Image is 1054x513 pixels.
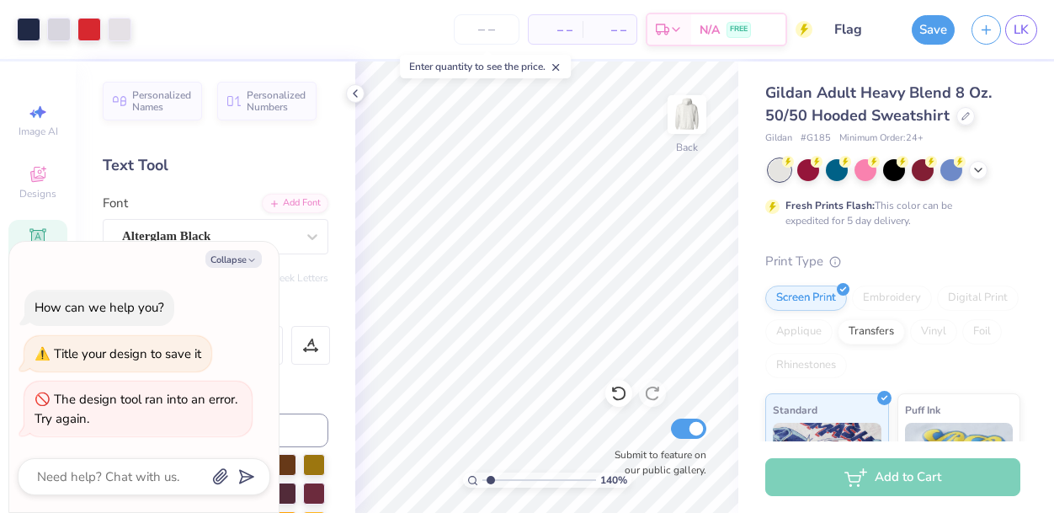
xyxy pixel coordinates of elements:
[700,21,720,39] span: N/A
[103,194,128,213] label: Font
[785,198,993,228] div: This color can be expedited for 5 day delivery.
[454,14,519,45] input: – –
[765,131,792,146] span: Gildan
[838,319,905,345] div: Transfers
[35,299,164,316] div: How can we help you?
[670,98,704,131] img: Back
[905,401,940,419] span: Puff Ink
[605,447,706,478] label: Submit to feature on our public gallery.
[262,194,328,213] div: Add Font
[54,345,201,362] div: Title your design to save it
[600,473,627,488] span: 140 %
[821,13,903,46] input: Untitled Design
[839,131,924,146] span: Minimum Order: 24 +
[1014,20,1029,40] span: LK
[905,423,1014,507] img: Puff Ink
[801,131,831,146] span: # G185
[765,286,847,311] div: Screen Print
[19,187,56,200] span: Designs
[910,319,957,345] div: Vinyl
[730,24,748,35] span: FREE
[35,391,237,427] div: The design tool ran into an error. Try again.
[937,286,1019,311] div: Digital Print
[1005,15,1037,45] a: LK
[773,423,881,507] img: Standard
[912,15,955,45] button: Save
[765,83,992,126] span: Gildan Adult Heavy Blend 8 Oz. 50/50 Hooded Sweatshirt
[765,353,847,378] div: Rhinestones
[765,319,833,345] div: Applique
[765,252,1020,271] div: Print Type
[400,55,571,78] div: Enter quantity to see the price.
[247,89,306,113] span: Personalized Numbers
[962,319,1002,345] div: Foil
[852,286,932,311] div: Embroidery
[785,199,875,212] strong: Fresh Prints Flash:
[19,125,58,138] span: Image AI
[593,21,626,39] span: – –
[103,154,328,177] div: Text Tool
[773,401,817,419] span: Standard
[132,89,192,113] span: Personalized Names
[539,21,572,39] span: – –
[676,140,698,155] div: Back
[205,250,262,268] button: Collapse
